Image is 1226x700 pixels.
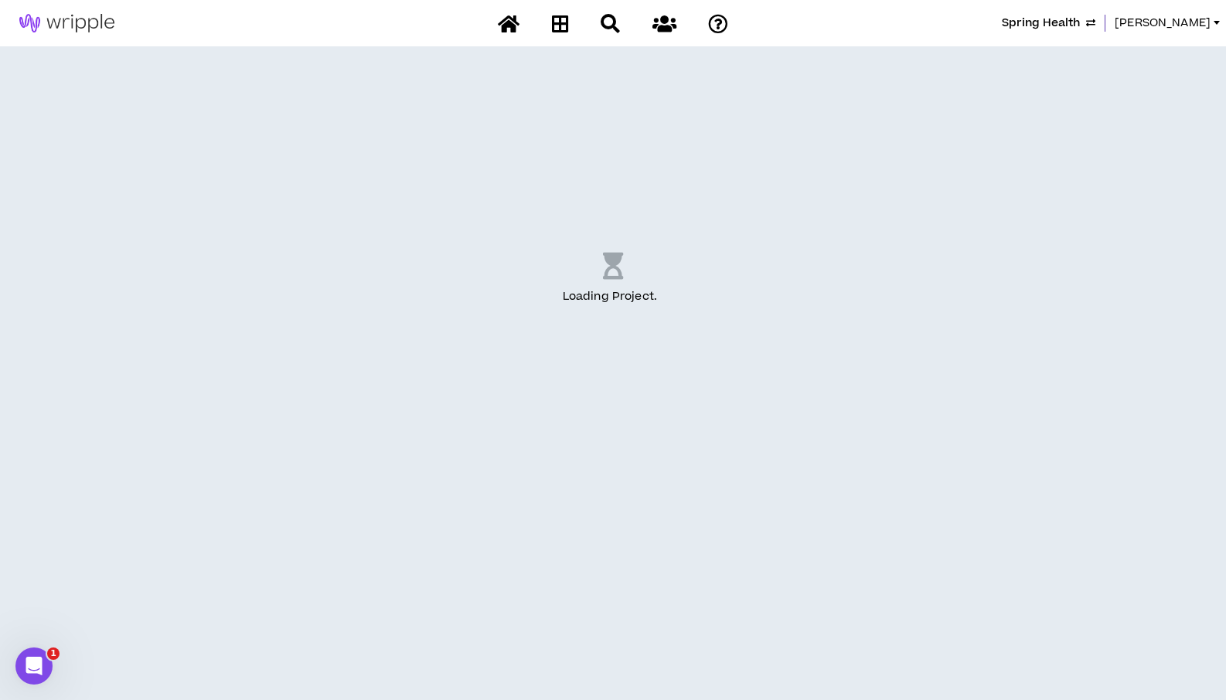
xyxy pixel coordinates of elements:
[1002,15,1080,32] span: Spring Health
[563,288,664,305] p: Loading Project .
[47,647,60,660] span: 1
[15,647,53,685] iframe: Intercom live chat
[1115,15,1211,32] span: [PERSON_NAME]
[1002,15,1095,32] button: Spring Health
